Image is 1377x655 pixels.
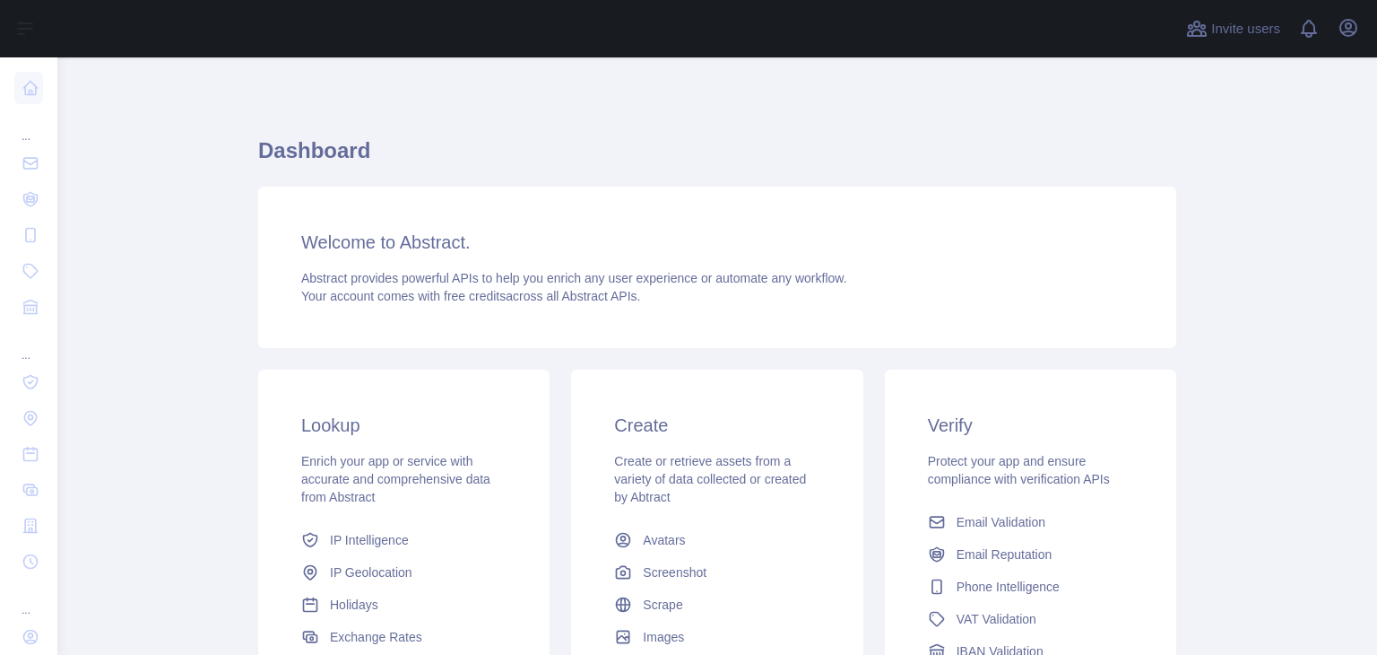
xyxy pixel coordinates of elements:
span: IP Intelligence [330,531,409,549]
span: Images [643,628,684,646]
span: Enrich your app or service with accurate and comprehensive data from Abstract [301,454,490,504]
h3: Lookup [301,413,507,438]
span: Holidays [330,596,378,614]
a: Email Validation [921,506,1140,538]
a: Email Reputation [921,538,1140,571]
a: VAT Validation [921,603,1140,635]
span: Email Reputation [957,546,1052,563]
span: Email Validation [957,513,1045,531]
div: ... [14,327,43,362]
h3: Verify [928,413,1133,438]
h3: Create [614,413,819,438]
span: Create or retrieve assets from a variety of data collected or created by Abtract [614,454,806,504]
span: Phone Intelligence [957,578,1060,596]
h3: Welcome to Abstract. [301,230,1133,255]
a: Holidays [294,589,514,621]
h1: Dashboard [258,136,1176,179]
span: free credits [444,289,506,303]
a: Scrape [607,589,827,621]
a: Exchange Rates [294,621,514,653]
div: ... [14,108,43,144]
a: IP Geolocation [294,556,514,589]
span: Scrape [643,596,682,614]
span: Invite users [1211,19,1280,39]
span: Protect your app and ensure compliance with verification APIs [928,454,1110,486]
a: Screenshot [607,556,827,589]
span: Your account comes with across all Abstract APIs. [301,289,640,303]
div: ... [14,581,43,617]
span: Avatars [643,531,685,549]
a: IP Intelligence [294,524,514,556]
a: Phone Intelligence [921,571,1140,603]
span: Screenshot [643,563,706,581]
a: Images [607,621,827,653]
span: IP Geolocation [330,563,412,581]
span: Abstract provides powerful APIs to help you enrich any user experience or automate any workflow. [301,271,847,285]
button: Invite users [1182,14,1284,43]
a: Avatars [607,524,827,556]
span: Exchange Rates [330,628,422,646]
span: VAT Validation [957,610,1036,628]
